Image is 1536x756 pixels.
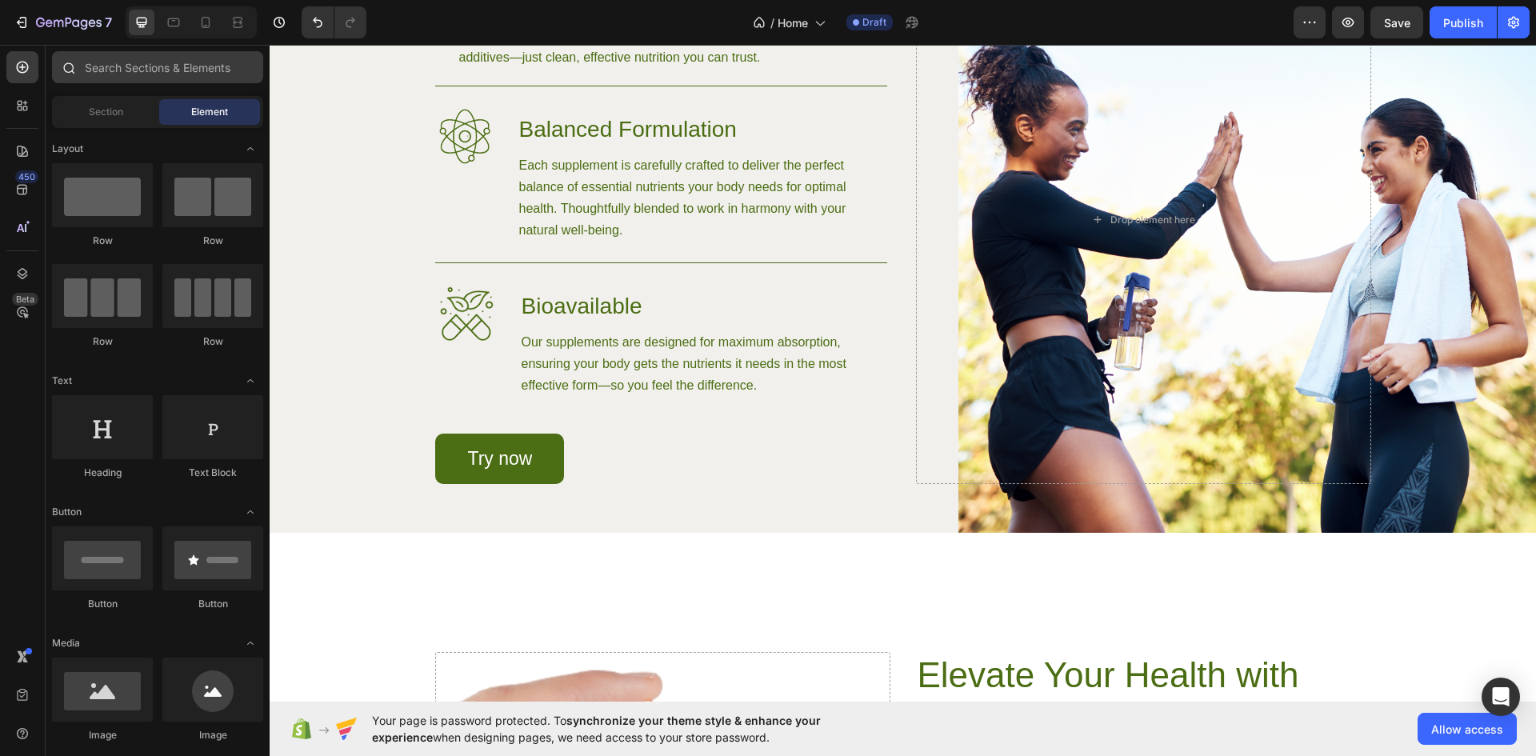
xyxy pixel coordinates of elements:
div: Heading [52,466,153,480]
div: Button [162,597,263,611]
div: Beta [12,293,38,306]
span: Toggle open [238,630,263,656]
span: Toggle open [238,136,263,162]
div: Row [52,234,153,248]
div: Undo/Redo [302,6,366,38]
iframe: Design area [270,45,1536,702]
span: Home [778,14,808,31]
span: Save [1384,16,1410,30]
span: Allow access [1431,721,1503,738]
span: Your page is password protected. To when designing pages, we need access to your store password. [372,712,883,746]
button: 7 [6,6,119,38]
span: Media [52,636,80,650]
span: Toggle open [238,499,263,525]
input: Search Sections & Elements [52,51,263,83]
span: Text [52,374,72,388]
div: Button [52,597,153,611]
span: Layout [52,142,83,156]
button: Allow access [1418,713,1517,745]
button: Save [1370,6,1423,38]
p: 7 [105,13,112,32]
h2: Elevate Your Health with Nature's Essentials [646,607,1056,697]
button: Publish [1430,6,1497,38]
span: Toggle open [238,368,263,394]
div: Row [52,334,153,349]
div: 450 [15,170,38,183]
span: / [770,14,774,31]
div: Publish [1443,14,1483,31]
div: Drop element here [841,169,926,182]
span: Draft [862,15,886,30]
div: Row [162,234,263,248]
span: Element [191,105,228,119]
span: synchronize your theme style & enhance your experience [372,714,821,744]
div: Open Intercom Messenger [1482,678,1520,716]
span: Section [89,105,123,119]
div: Image [52,728,153,742]
div: Row [162,334,263,349]
div: Image [162,728,263,742]
div: Text Block [162,466,263,480]
span: Button [52,505,82,519]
